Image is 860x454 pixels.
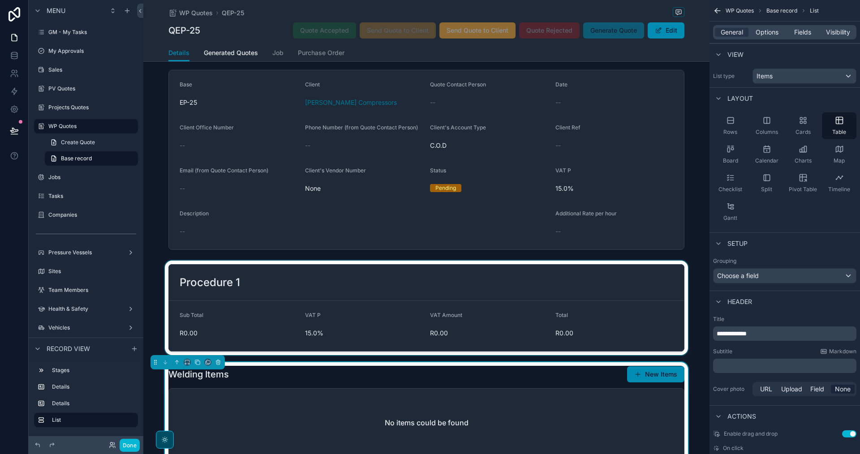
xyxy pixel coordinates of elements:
h1: Welding Items [168,368,229,381]
span: General [721,28,743,37]
span: List [810,7,819,14]
span: Split [761,186,772,193]
button: Items [752,69,856,84]
label: Health & Safety [48,305,124,313]
span: Markdown [829,348,856,355]
label: GM - My Tasks [48,29,136,36]
span: WP Quotes [179,9,213,17]
a: Tasks [34,189,138,203]
label: List type [713,73,749,80]
span: Choose a field [717,272,759,279]
a: Health & Safety [34,302,138,316]
span: Menu [47,6,65,15]
label: Title [713,316,856,323]
a: Job [272,45,284,63]
label: Stages [52,367,134,374]
label: Projects Quotes [48,104,136,111]
a: WP Quotes [168,9,213,17]
span: None [835,385,851,394]
span: Purchase Order [298,48,344,57]
button: Checklist [713,170,748,197]
h2: No items could be found [385,417,469,428]
a: Projects Quotes [34,100,138,115]
span: Rows [723,128,737,136]
span: Details [168,48,189,57]
span: Record view [47,344,90,353]
span: Cards [795,128,811,136]
a: Generated Quotes [204,45,258,63]
a: Markdown [820,348,856,355]
label: Sites [48,268,136,275]
div: scrollable content [713,359,856,373]
button: Pivot Table [786,170,820,197]
button: Board [713,141,748,168]
span: WP Quotes [726,7,754,14]
label: Tasks [48,193,136,200]
div: scrollable content [29,359,143,436]
a: Base record [45,151,138,166]
span: Setup [727,239,748,248]
a: WP Quotes [34,119,138,133]
a: Vehicles [34,321,138,335]
a: GM - My Tasks [34,25,138,39]
a: QEP-25 [222,9,244,17]
span: Enable drag and drop [724,430,778,437]
button: New Items [627,366,684,382]
label: Jobs [48,174,136,181]
label: WP Quotes [48,123,133,130]
span: Board [723,157,738,164]
div: scrollable content [713,326,856,341]
button: Calendar [749,141,784,168]
span: Job [272,48,284,57]
a: Team Members [34,283,138,297]
span: Base record [766,7,797,14]
a: Purchase Order [298,45,344,63]
span: Columns [756,128,778,136]
label: Details [52,400,134,407]
a: Jobs [34,170,138,184]
span: Create Quote [61,139,95,146]
span: URL [760,385,772,394]
span: Fields [794,28,811,37]
span: Gantt [723,214,737,222]
a: Sites [34,264,138,278]
label: Companies [48,211,136,218]
label: Subtitle [713,348,732,355]
span: Base record [61,155,92,162]
h1: QEP-25 [168,24,200,37]
a: Details [168,45,189,62]
span: View [727,50,744,59]
a: PV Quotes [34,81,138,96]
button: Gantt [713,198,748,225]
button: Done [120,439,140,452]
button: Timeline [822,170,856,197]
label: Details [52,383,134,390]
button: Rows [713,112,748,139]
span: Pivot Table [789,186,817,193]
span: Layout [727,94,753,103]
span: Options [756,28,778,37]
span: Checklist [718,186,742,193]
label: Grouping [713,257,736,265]
a: Create Quote [45,135,138,150]
span: Upload [781,385,802,394]
span: Map [834,157,845,164]
button: Columns [749,112,784,139]
span: Header [727,297,752,306]
span: Visibility [826,28,850,37]
span: Calendar [755,157,778,164]
label: My Approvals [48,47,136,55]
span: Generated Quotes [204,48,258,57]
span: Items [757,72,773,81]
label: Pressure Vessels [48,249,124,256]
a: Companies [34,208,138,222]
span: Field [810,385,824,394]
span: Actions [727,412,756,421]
button: Map [822,141,856,168]
label: Cover photo [713,385,749,393]
button: Edit [648,22,684,39]
button: Choose a field [713,268,856,283]
label: Vehicles [48,324,124,331]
